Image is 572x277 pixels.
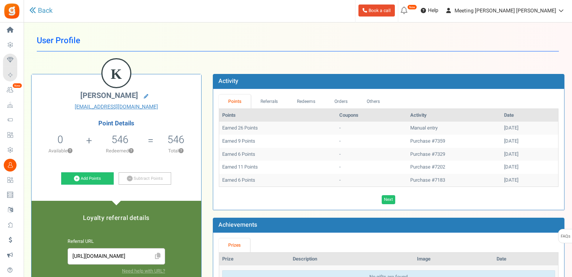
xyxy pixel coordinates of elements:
[407,161,501,174] td: Purchase #7202
[336,148,407,161] td: -
[102,59,130,89] figcaption: K
[357,95,389,108] a: Others
[39,215,194,221] h5: Loyalty referral details
[93,148,147,154] p: Redeemed
[426,7,438,14] span: Help
[504,138,555,145] div: [DATE]
[32,120,201,127] h4: Point Details
[336,122,407,135] td: -
[37,103,196,111] a: [EMAIL_ADDRESS][DOMAIN_NAME]
[219,135,337,148] td: Earned 9 Points
[219,95,251,108] a: Points
[501,109,558,122] th: Date
[407,109,501,122] th: Activity
[219,253,290,266] th: Prize
[336,135,407,148] td: -
[336,174,407,187] td: -
[336,161,407,174] td: -
[80,90,138,101] span: [PERSON_NAME]
[179,149,184,154] button: ?
[68,149,72,154] button: ?
[407,5,417,10] em: New
[325,95,357,108] a: Orders
[219,109,337,122] th: Points
[119,172,171,185] a: Subtract Points
[35,148,86,154] p: Available
[290,253,414,266] th: Description
[382,195,395,204] a: Next
[3,84,20,96] a: New
[219,148,337,161] td: Earned 6 Points
[414,253,494,266] th: Image
[560,229,570,244] span: FAQs
[12,83,22,88] em: New
[219,174,337,187] td: Earned 6 Points
[122,268,165,274] a: Need help with URL?
[407,174,501,187] td: Purchase #7183
[167,134,184,145] h5: 546
[336,109,407,122] th: Coupons
[418,5,441,17] a: Help
[219,161,337,174] td: Earned 11 Points
[504,151,555,158] div: [DATE]
[57,132,63,147] span: 0
[358,5,395,17] a: Book a call
[111,134,128,145] h5: 546
[288,95,325,108] a: Redeems
[68,239,165,244] h6: Referral URL
[407,135,501,148] td: Purchase #7359
[219,122,337,135] td: Earned 26 Points
[504,164,555,171] div: [DATE]
[251,95,288,108] a: Referrals
[129,149,134,154] button: ?
[3,3,20,20] img: Gratisfaction
[410,124,438,131] span: Manual entry
[504,125,555,132] div: [DATE]
[61,172,114,185] a: Add Points
[219,238,250,252] a: Prizes
[37,30,559,51] h1: User Profile
[407,148,501,161] td: Purchase #7329
[455,7,556,15] span: Meeting [PERSON_NAME] [PERSON_NAME]
[154,148,197,154] p: Total
[504,177,555,184] div: [DATE]
[218,77,238,86] b: Activity
[494,253,558,266] th: Date
[218,220,257,229] b: Achievements
[152,250,164,263] span: Click to Copy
